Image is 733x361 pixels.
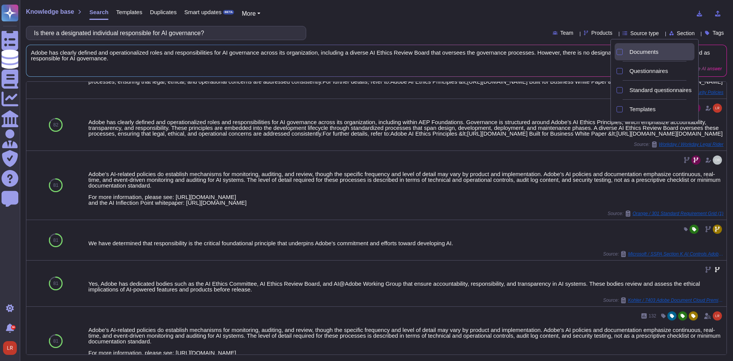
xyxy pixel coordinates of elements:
[713,104,722,113] img: user
[116,9,142,15] span: Templates
[677,31,695,36] span: Section
[603,297,723,303] span: Source:
[713,155,722,165] img: user
[89,67,723,84] div: Adobe has clearly defined and operationalized roles and responsibilities for AI governance across...
[30,26,298,40] input: Search a question or template...
[603,251,723,257] span: Source:
[242,9,260,18] button: More
[608,210,723,217] span: Source:
[53,281,58,286] span: 81
[2,340,22,356] button: user
[184,9,222,15] span: Smart updates
[89,281,723,292] div: Yes, Adobe has dedicated bodies such as the AI Ethics Committee, AI Ethics Review Board, and AI@A...
[53,339,58,343] span: 81
[628,298,723,303] span: Kohler / 7403 Adobe Document Cloud Premium AI Assist
[633,211,723,216] span: Orange / 301 Standard Requirement Grid (1)
[560,30,573,36] span: Team
[630,106,692,113] div: Templates
[223,10,234,15] div: BETA
[626,62,695,79] div: Questionnaires
[712,30,724,36] span: Tags
[53,123,58,127] span: 82
[628,252,723,256] span: Microsoft / SSPA Section K AI Controls Adobe Response
[26,9,74,15] span: Knowledge base
[659,142,723,147] span: Workday / Workday Legal Rider
[634,141,723,147] span: Source:
[3,341,17,355] img: user
[678,66,722,71] span: Generative AI answer
[626,43,695,60] div: Documents
[53,238,58,243] span: 81
[591,30,612,36] span: Products
[31,50,722,61] span: Adobe has clearly defined and operationalized roles and responsibilities for AI governance across...
[626,81,695,99] div: Standard questionnaires
[630,31,659,36] span: Source type
[630,106,656,113] span: Templates
[242,10,255,17] span: More
[649,314,656,318] span: 132
[150,9,177,15] span: Duplicates
[713,311,722,321] img: user
[630,49,692,55] div: Documents
[630,49,659,55] span: Documents
[630,68,692,74] div: Questionnaires
[626,100,695,118] div: Templates
[630,68,668,74] span: Questionnaires
[89,171,723,206] div: Adobe’s AI-related policies do establish mechanisms for monitoring, auditing, and review, though ...
[53,183,58,188] span: 81
[630,87,692,94] span: Standard questionnaires
[89,9,108,15] span: Search
[11,325,16,330] div: 9+
[89,119,723,136] div: Adobe has clearly defined and operationalized roles and responsibilities for AI governance across...
[89,240,723,246] div: We have determined that responsibility is the critical foundational principle that underpins Adob...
